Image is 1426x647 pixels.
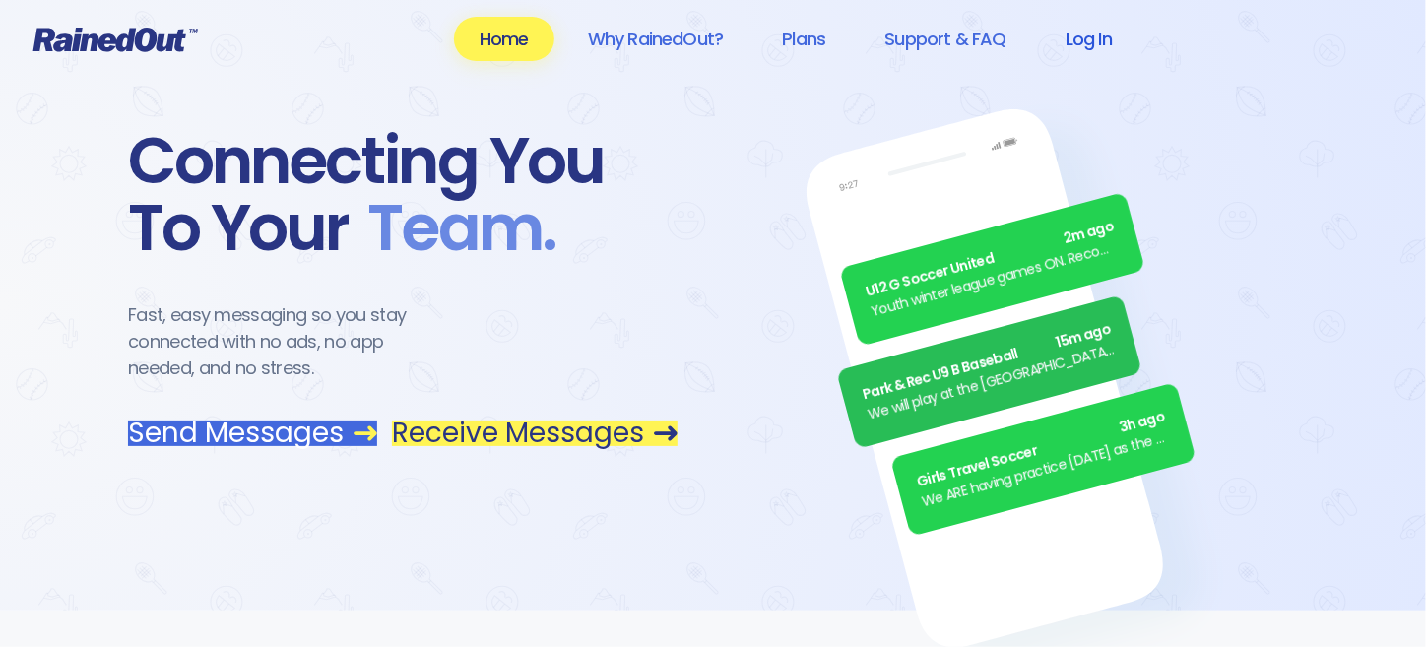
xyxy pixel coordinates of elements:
span: 3h ago [1117,407,1167,439]
div: U12 G Soccer United [864,217,1117,303]
a: Why RainedOut? [562,17,749,61]
a: Plans [756,17,851,61]
a: Send Messages [128,421,377,446]
div: Park & Rec U9 B Baseball [860,319,1113,406]
a: Receive Messages [392,421,678,446]
span: 15m ago [1054,319,1113,354]
div: We will play at the [GEOGRAPHIC_DATA]. Wear white, be at the field by 5pm. [866,339,1119,425]
div: Connecting You To Your [128,128,678,262]
a: Home [454,17,554,61]
a: Log In [1040,17,1137,61]
div: We ARE having practice [DATE] as the sun is finally out. [920,426,1173,513]
div: Girls Travel Soccer [914,407,1167,493]
span: Team . [349,195,555,262]
div: Fast, easy messaging so you stay connected with no ads, no app needed, and no stress. [128,301,443,381]
div: Youth winter league games ON. Recommend running shoes/sneakers for players as option for footwear. [869,236,1122,323]
a: Support & FAQ [859,17,1031,61]
span: 2m ago [1061,217,1116,250]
